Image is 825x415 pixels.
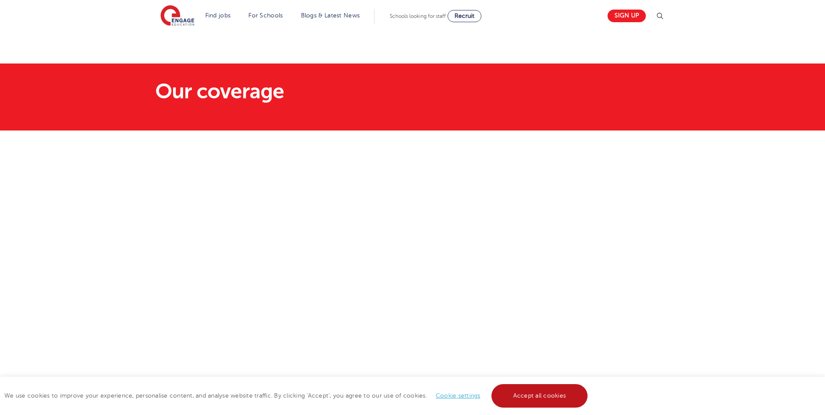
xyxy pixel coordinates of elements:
[608,10,646,22] a: Sign up
[390,13,446,19] span: Schools looking for staff
[4,392,590,399] span: We use cookies to improve your experience, personalise content, and analyse website traffic. By c...
[160,5,194,27] img: Engage Education
[491,384,588,408] a: Accept all cookies
[205,12,231,19] a: Find jobs
[454,13,474,19] span: Recruit
[301,12,360,19] a: Blogs & Latest News
[436,392,481,399] a: Cookie settings
[155,81,494,102] h1: Our coverage
[248,12,283,19] a: For Schools
[448,10,481,22] a: Recruit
